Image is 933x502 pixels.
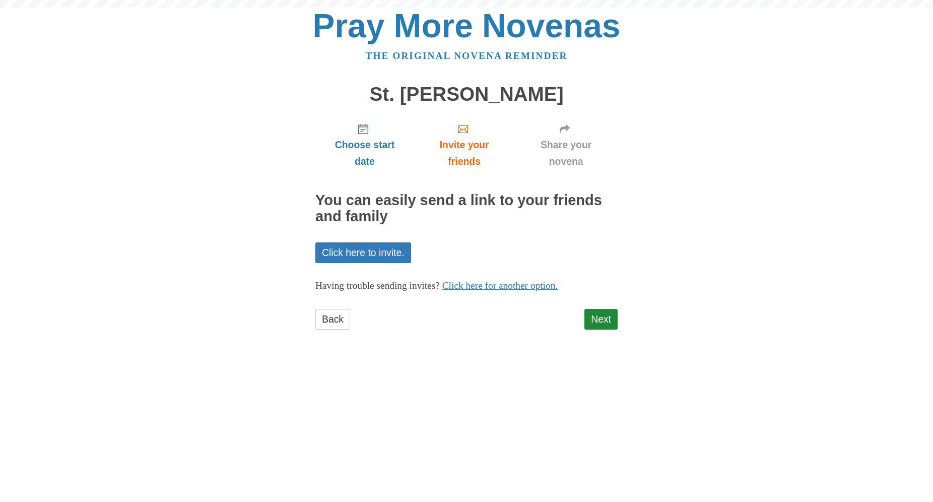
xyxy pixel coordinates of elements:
[315,84,618,105] h1: St. [PERSON_NAME]
[584,309,618,330] a: Next
[315,242,411,263] a: Click here to invite.
[315,193,618,225] h2: You can easily send a link to your friends and family
[315,115,414,175] a: Choose start date
[524,137,608,170] span: Share your novena
[313,7,621,44] a: Pray More Novenas
[366,50,568,61] a: The original novena reminder
[514,115,618,175] a: Share your novena
[315,309,350,330] a: Back
[414,115,514,175] a: Invite your friends
[442,280,558,291] a: Click here for another option.
[325,137,404,170] span: Choose start date
[424,137,504,170] span: Invite your friends
[315,280,440,291] span: Having trouble sending invites?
